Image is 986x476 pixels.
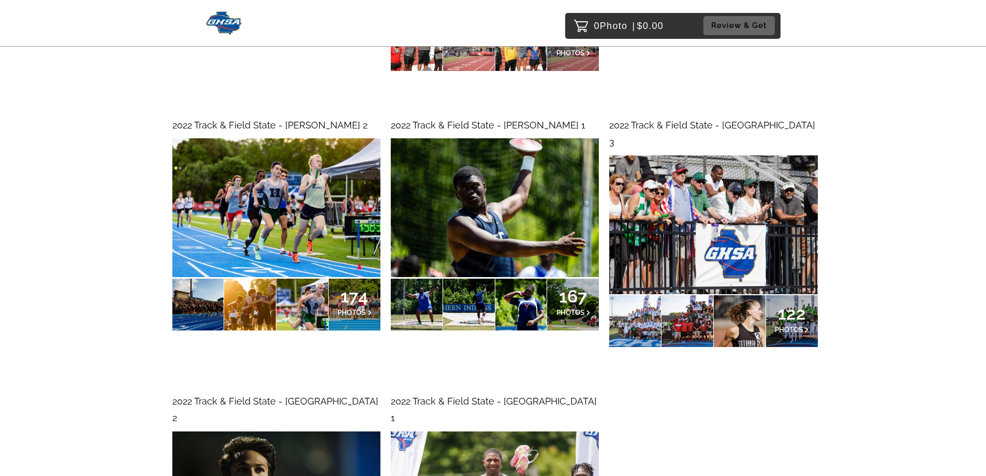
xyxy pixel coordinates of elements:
[600,18,628,34] span: Photo
[703,16,778,35] a: Review & Get
[632,21,636,31] span: |
[172,120,367,131] span: 2022 Track & Field State - [PERSON_NAME] 2
[609,120,815,147] span: 2022 Track & Field State - [GEOGRAPHIC_DATA] 3
[609,155,817,294] img: 57689
[556,293,591,299] span: 167
[556,49,584,57] span: PHOTOS
[703,16,775,35] button: Review & Get
[775,325,803,334] span: PHOTOS
[337,293,372,299] span: 174
[172,396,378,423] span: 2022 Track & Field State - [GEOGRAPHIC_DATA] 2
[594,18,664,34] p: 0 $0.00
[337,308,365,316] span: PHOTOS
[556,308,584,316] span: PHOTOS
[391,120,585,131] span: 2022 Track & Field State - [PERSON_NAME] 1
[609,117,817,347] a: 2022 Track & Field State - [GEOGRAPHIC_DATA] 3122PHOTOS
[391,396,597,423] span: 2022 Track & Field State - [GEOGRAPHIC_DATA] 1
[391,117,599,330] a: 2022 Track & Field State - [PERSON_NAME] 1167PHOTOS
[775,310,809,316] span: 122
[391,138,599,277] img: 57856
[206,11,243,35] img: Snapphound Logo
[172,117,380,330] a: 2022 Track & Field State - [PERSON_NAME] 2174PHOTOS
[172,138,380,277] img: 58030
